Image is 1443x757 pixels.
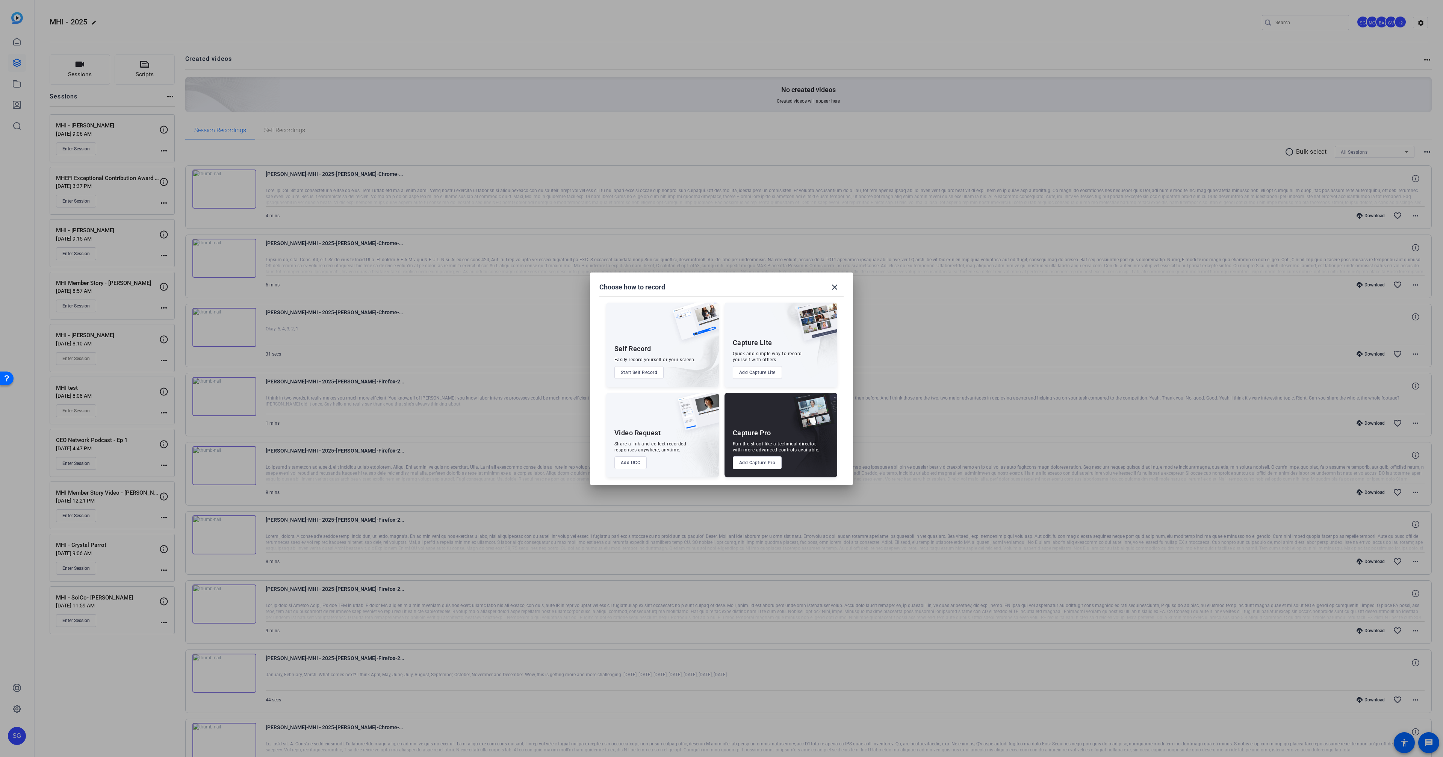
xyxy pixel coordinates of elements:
[614,357,696,363] div: Easily record yourself or your screen.
[791,303,837,348] img: capture-lite.png
[667,303,719,348] img: self-record.png
[614,366,664,379] button: Start Self Record
[733,428,771,438] div: Capture Pro
[614,428,661,438] div: Video Request
[614,456,647,469] button: Add UGC
[733,456,782,469] button: Add Capture Pro
[788,393,837,439] img: capture-pro.png
[653,319,719,387] img: embarkstudio-self-record.png
[733,441,820,453] div: Run the shoot like a technical director, with more advanced controls available.
[672,393,719,438] img: ugc-content.png
[733,338,772,347] div: Capture Lite
[733,366,782,379] button: Add Capture Lite
[733,351,802,363] div: Quick and simple way to record yourself with others.
[770,303,837,378] img: embarkstudio-capture-lite.png
[675,416,719,477] img: embarkstudio-ugc-content.png
[599,283,665,292] h1: Choose how to record
[614,344,651,353] div: Self Record
[614,441,687,453] div: Share a link and collect recorded responses anywhere, anytime.
[782,402,837,477] img: embarkstudio-capture-pro.png
[830,283,839,292] mat-icon: close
